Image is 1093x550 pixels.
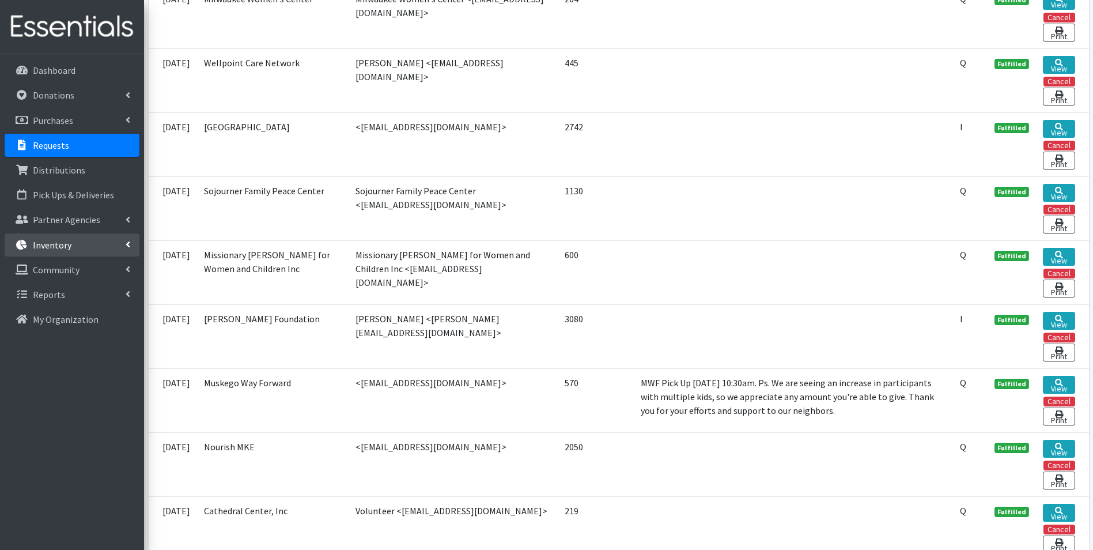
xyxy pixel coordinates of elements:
[5,134,139,157] a: Requests
[349,304,558,368] td: [PERSON_NAME] <[PERSON_NAME][EMAIL_ADDRESS][DOMAIN_NAME]>
[5,283,139,306] a: Reports
[1043,216,1075,233] a: Print
[33,239,71,251] p: Inventory
[960,313,963,325] abbr: Individual
[1043,248,1075,266] a: View
[5,233,139,257] a: Inventory
[1043,184,1075,202] a: View
[1043,504,1075,522] a: View
[994,507,1029,517] span: Fulfilled
[558,112,634,176] td: 2742
[197,240,349,304] td: Missionary [PERSON_NAME] for Women and Children Inc
[1043,333,1075,342] button: Cancel
[558,304,634,368] td: 3080
[634,368,953,432] td: MWF Pick Up [DATE] 10:30am. Ps. We are seeing an increase in participants with multiple kids, so ...
[349,176,558,240] td: Sojourner Family Peace Center <[EMAIL_ADDRESS][DOMAIN_NAME]>
[1043,408,1075,425] a: Print
[5,183,139,206] a: Pick Ups & Deliveries
[5,258,139,281] a: Community
[33,289,65,300] p: Reports
[149,368,197,432] td: [DATE]
[33,65,75,76] p: Dashboard
[1043,56,1075,74] a: View
[558,176,634,240] td: 1130
[5,84,139,107] a: Donations
[33,89,74,101] p: Donations
[994,251,1029,261] span: Fulfilled
[1043,269,1075,278] button: Cancel
[1043,344,1075,361] a: Print
[349,112,558,176] td: <[EMAIL_ADDRESS][DOMAIN_NAME]>
[197,48,349,112] td: Wellpoint Care Network
[994,443,1029,453] span: Fulfilled
[960,57,966,69] abbr: Quantity
[5,159,139,182] a: Distributions
[5,208,139,231] a: Partner Agencies
[1043,205,1075,214] button: Cancel
[149,48,197,112] td: [DATE]
[149,112,197,176] td: [DATE]
[994,59,1029,69] span: Fulfilled
[1043,24,1075,42] a: Print
[33,189,114,201] p: Pick Ups & Deliveries
[994,379,1029,389] span: Fulfilled
[1043,461,1075,470] button: Cancel
[197,304,349,368] td: [PERSON_NAME] Foundation
[994,315,1029,325] span: Fulfilled
[33,214,100,225] p: Partner Agencies
[149,240,197,304] td: [DATE]
[960,441,966,453] abbr: Quantity
[960,121,963,133] abbr: Individual
[149,432,197,496] td: [DATE]
[1043,13,1075,22] button: Cancel
[5,308,139,331] a: My Organization
[1043,280,1075,297] a: Print
[960,185,966,197] abbr: Quantity
[349,48,558,112] td: [PERSON_NAME] <[EMAIL_ADDRESS][DOMAIN_NAME]>
[558,368,634,432] td: 570
[1043,120,1075,138] a: View
[994,187,1029,197] span: Fulfilled
[33,140,69,151] p: Requests
[1043,141,1075,150] button: Cancel
[349,368,558,432] td: <[EMAIL_ADDRESS][DOMAIN_NAME]>
[149,304,197,368] td: [DATE]
[5,109,139,132] a: Purchases
[558,48,634,112] td: 445
[960,377,966,389] abbr: Quantity
[5,59,139,82] a: Dashboard
[994,123,1029,133] span: Fulfilled
[33,264,80,276] p: Community
[558,432,634,496] td: 2050
[33,314,99,325] p: My Organization
[197,112,349,176] td: [GEOGRAPHIC_DATA]
[349,240,558,304] td: Missionary [PERSON_NAME] for Women and Children Inc <[EMAIL_ADDRESS][DOMAIN_NAME]>
[1043,525,1075,534] button: Cancel
[1043,152,1075,169] a: Print
[558,240,634,304] td: 600
[960,249,966,261] abbr: Quantity
[5,7,139,46] img: HumanEssentials
[1043,88,1075,106] a: Print
[149,176,197,240] td: [DATE]
[1043,376,1075,394] a: View
[349,432,558,496] td: <[EMAIL_ADDRESS][DOMAIN_NAME]>
[1043,397,1075,406] button: Cancel
[197,176,349,240] td: Sojourner Family Peace Center
[1043,440,1075,458] a: View
[1043,312,1075,330] a: View
[197,432,349,496] td: Nourish MKE
[1043,77,1075,86] button: Cancel
[1043,472,1075,489] a: Print
[197,368,349,432] td: Muskego Way Forward
[960,505,966,517] abbr: Quantity
[33,115,73,126] p: Purchases
[33,164,85,176] p: Distributions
